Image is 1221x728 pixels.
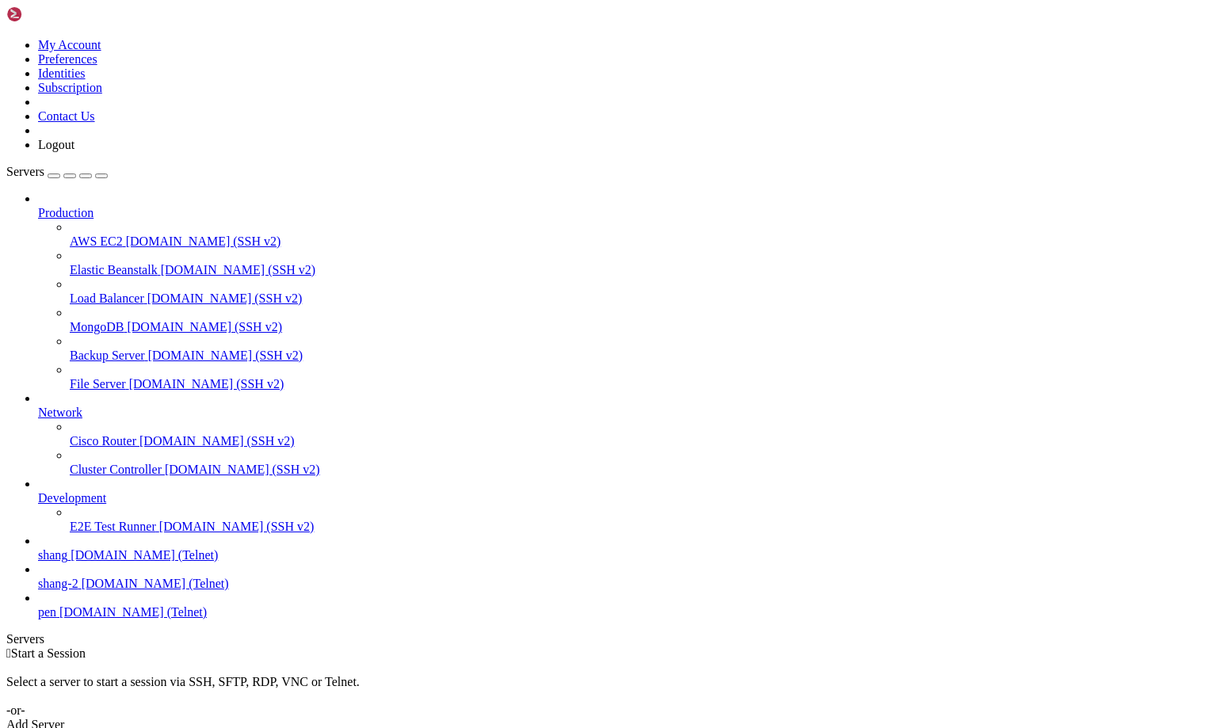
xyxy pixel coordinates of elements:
span: [DOMAIN_NAME] (SSH v2) [127,320,282,334]
span: [DOMAIN_NAME] (SSH v2) [139,434,295,448]
div: Servers [6,632,1215,646]
a: shang [DOMAIN_NAME] (Telnet) [38,548,1215,562]
span: [DOMAIN_NAME] (SSH v2) [126,234,281,248]
a: Backup Server [DOMAIN_NAME] (SSH v2) [70,349,1215,363]
span: shang-2 [38,577,78,590]
span: E2E Test Runner [70,520,156,533]
a: Load Balancer [DOMAIN_NAME] (SSH v2) [70,292,1215,306]
li: shang-2 [DOMAIN_NAME] (Telnet) [38,562,1215,591]
a: Identities [38,67,86,80]
span: File Server [70,377,126,391]
span: Backup Server [70,349,145,362]
span: [DOMAIN_NAME] (SSH v2) [148,349,303,362]
span: Network [38,406,82,419]
span: AWS EC2 [70,234,123,248]
a: E2E Test Runner [DOMAIN_NAME] (SSH v2) [70,520,1215,534]
li: Network [38,391,1215,477]
a: shang-2 [DOMAIN_NAME] (Telnet) [38,577,1215,591]
span: [DOMAIN_NAME] (Telnet) [71,548,218,562]
span: [DOMAIN_NAME] (SSH v2) [161,263,316,276]
span: Elastic Beanstalk [70,263,158,276]
a: AWS EC2 [DOMAIN_NAME] (SSH v2) [70,234,1215,249]
span: [DOMAIN_NAME] (Telnet) [59,605,207,619]
li: Load Balancer [DOMAIN_NAME] (SSH v2) [70,277,1215,306]
span: pen [38,605,56,619]
li: Elastic Beanstalk [DOMAIN_NAME] (SSH v2) [70,249,1215,277]
span: [DOMAIN_NAME] (SSH v2) [129,377,284,391]
li: Development [38,477,1215,534]
img: Shellngn [6,6,97,22]
a: Elastic Beanstalk [DOMAIN_NAME] (SSH v2) [70,263,1215,277]
span: Start a Session [11,646,86,660]
a: Network [38,406,1215,420]
div: Select a server to start a session via SSH, SFTP, RDP, VNC or Telnet. -or- [6,661,1215,718]
li: Production [38,192,1215,391]
li: File Server [DOMAIN_NAME] (SSH v2) [70,363,1215,391]
span: Load Balancer [70,292,144,305]
a: pen [DOMAIN_NAME] (Telnet) [38,605,1215,619]
a: Production [38,206,1215,220]
a: Servers [6,165,108,178]
a: File Server [DOMAIN_NAME] (SSH v2) [70,377,1215,391]
li: MongoDB [DOMAIN_NAME] (SSH v2) [70,306,1215,334]
a: Cluster Controller [DOMAIN_NAME] (SSH v2) [70,463,1215,477]
li: E2E Test Runner [DOMAIN_NAME] (SSH v2) [70,505,1215,534]
span:  [6,646,11,660]
span: [DOMAIN_NAME] (SSH v2) [147,292,303,305]
a: My Account [38,38,101,51]
li: pen [DOMAIN_NAME] (Telnet) [38,591,1215,619]
a: Subscription [38,81,102,94]
li: Backup Server [DOMAIN_NAME] (SSH v2) [70,334,1215,363]
span: Cisco Router [70,434,136,448]
li: shang [DOMAIN_NAME] (Telnet) [38,534,1215,562]
a: Preferences [38,52,97,66]
a: Development [38,491,1215,505]
a: Contact Us [38,109,95,123]
li: AWS EC2 [DOMAIN_NAME] (SSH v2) [70,220,1215,249]
a: MongoDB [DOMAIN_NAME] (SSH v2) [70,320,1215,334]
span: Production [38,206,93,219]
span: Development [38,491,106,505]
span: MongoDB [70,320,124,334]
span: [DOMAIN_NAME] (Telnet) [82,577,229,590]
span: [DOMAIN_NAME] (SSH v2) [165,463,320,476]
a: Cisco Router [DOMAIN_NAME] (SSH v2) [70,434,1215,448]
a: Logout [38,138,74,151]
span: shang [38,548,67,562]
li: Cisco Router [DOMAIN_NAME] (SSH v2) [70,420,1215,448]
span: [DOMAIN_NAME] (SSH v2) [159,520,315,533]
span: Cluster Controller [70,463,162,476]
li: Cluster Controller [DOMAIN_NAME] (SSH v2) [70,448,1215,477]
span: Servers [6,165,44,178]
